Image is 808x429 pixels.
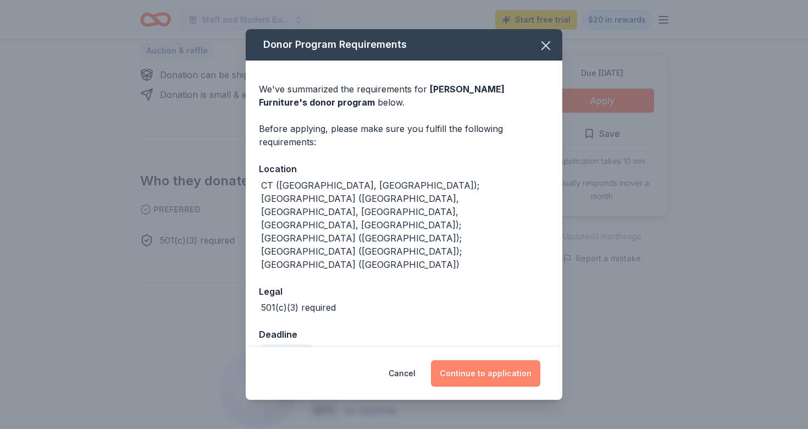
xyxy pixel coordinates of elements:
div: Before applying, please make sure you fulfill the following requirements: [259,122,549,148]
button: Continue to application [431,360,540,387]
div: Donor Program Requirements [246,29,562,61]
div: Deadline [259,327,549,342]
div: Due [DATE] [261,344,312,360]
button: Cancel [389,360,416,387]
div: Location [259,162,549,176]
div: CT ([GEOGRAPHIC_DATA], [GEOGRAPHIC_DATA]); [GEOGRAPHIC_DATA] ([GEOGRAPHIC_DATA], [GEOGRAPHIC_DATA... [261,179,549,271]
div: Legal [259,284,549,299]
div: We've summarized the requirements for below. [259,82,549,109]
div: 501(c)(3) required [261,301,336,314]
